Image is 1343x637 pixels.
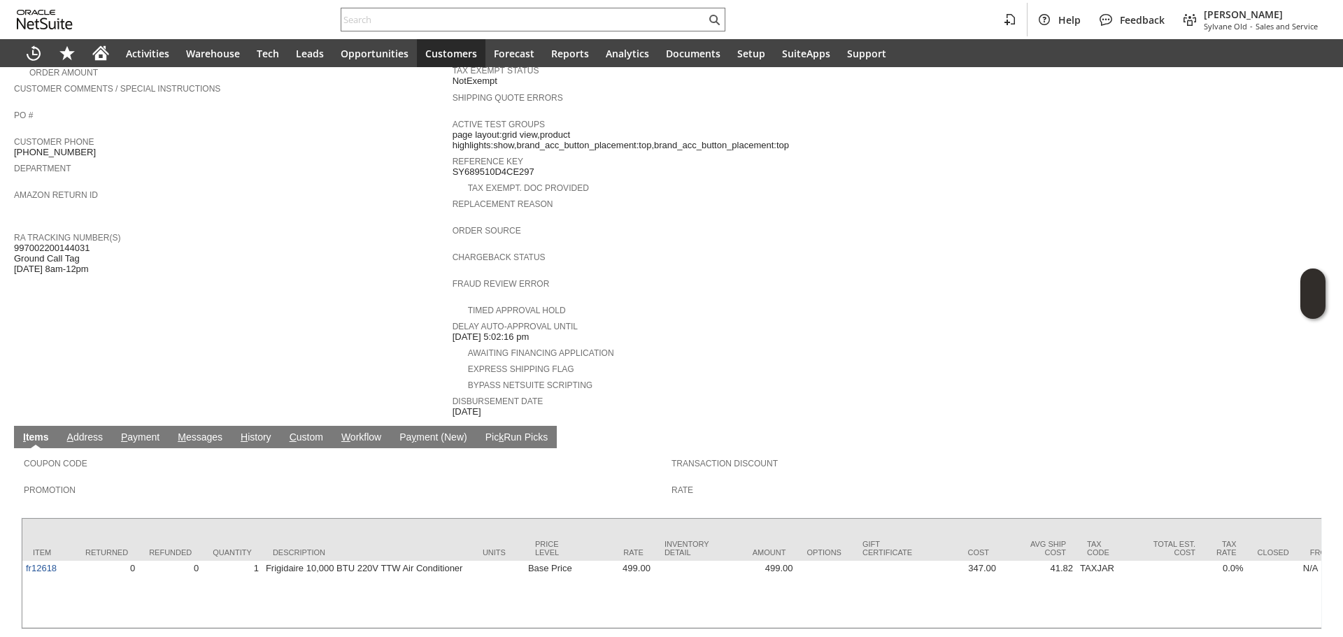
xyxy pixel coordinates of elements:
span: Opportunities [341,47,408,60]
span: H [241,431,248,443]
a: Disbursement Date [453,396,543,406]
a: Warehouse [178,39,248,67]
div: Item [33,548,64,557]
a: Express Shipping Flag [468,364,574,374]
span: Oracle Guided Learning Widget. To move around, please hold and drag [1300,294,1326,320]
a: Tech [248,39,287,67]
iframe: Click here to launch Oracle Guided Learning Help Panel [1300,269,1326,319]
a: Opportunities [332,39,417,67]
td: Base Price [525,561,577,628]
span: SY689510D4CE297 [453,166,534,178]
div: Shortcuts [50,39,84,67]
span: Help [1058,13,1081,27]
a: Custom [286,431,327,445]
svg: Home [92,45,109,62]
a: Tax Exempt Status [453,66,539,76]
span: y [411,431,416,443]
svg: Recent Records [25,45,42,62]
span: Sales and Service [1256,21,1318,31]
span: Analytics [606,47,649,60]
span: I [23,431,26,443]
span: [DATE] 5:02:16 pm [453,331,530,343]
a: Transaction Discount [671,459,778,468]
a: Awaiting Financing Application [468,348,614,358]
a: Coupon Code [24,459,87,468]
input: Search [341,11,706,28]
a: Items [20,431,52,445]
span: k [499,431,504,443]
div: Options [806,548,841,557]
a: Customer Phone [14,137,94,147]
div: Avg Ship Cost [1010,540,1066,557]
span: Support [847,47,886,60]
a: Address [64,431,106,445]
td: 499.00 [719,561,796,628]
span: Setup [737,47,765,60]
a: Setup [729,39,774,67]
a: PO # [14,110,33,120]
span: Warehouse [186,47,240,60]
a: Documents [658,39,729,67]
a: PickRun Picks [482,431,551,445]
a: Reference Key [453,157,523,166]
span: C [290,431,297,443]
td: 0 [75,561,138,628]
span: NotExempt [453,76,497,87]
td: Frigidaire 10,000 BTU 220V TTW Air Conditioner [262,561,472,628]
td: 1 [202,561,262,628]
div: Closed [1258,548,1289,557]
span: Sylvane Old [1204,21,1247,31]
a: Fraud Review Error [453,279,550,289]
div: Rate [588,548,644,557]
svg: Shortcuts [59,45,76,62]
a: Replacement reason [453,199,553,209]
span: M [178,431,186,443]
span: Leads [296,47,324,60]
a: Payment (New) [396,431,470,445]
svg: logo [17,10,73,29]
a: Workflow [338,431,385,445]
div: Tax Rate [1216,540,1237,557]
div: Inventory Detail [665,540,709,557]
a: Recent Records [17,39,50,67]
td: 41.82 [1000,561,1076,628]
div: Units [483,548,514,557]
a: Delay Auto-Approval Until [453,322,578,331]
div: Price Level [535,540,567,557]
span: Tech [257,47,279,60]
a: Analytics [597,39,658,67]
svg: Search [706,11,723,28]
span: Customers [425,47,477,60]
a: Payment [118,431,163,445]
div: Cost [933,548,989,557]
a: Order Source [453,226,521,236]
div: Refunded [149,548,192,557]
span: [PHONE_NUMBER] [14,147,96,158]
div: Returned [85,548,128,557]
div: Gift Certificate [862,540,912,557]
td: TAXJAR [1076,561,1129,628]
a: Rate [671,485,693,495]
a: SuiteApps [774,39,839,67]
a: Unrolled view on [1304,429,1321,445]
a: fr12618 [26,563,57,573]
a: Home [84,39,118,67]
a: Order Amount [29,68,98,78]
span: Activities [126,47,169,60]
a: Forecast [485,39,543,67]
a: Reports [543,39,597,67]
span: P [121,431,127,443]
span: Documents [666,47,720,60]
a: Chargeback Status [453,252,546,262]
td: 347.00 [923,561,1000,628]
span: W [341,431,350,443]
span: 997002200144031 Ground Call Tag [DATE] 8am-12pm [14,243,90,275]
a: Customer Comments / Special Instructions [14,84,220,94]
span: Feedback [1120,13,1165,27]
a: Shipping Quote Errors [453,93,563,103]
a: History [237,431,275,445]
div: Tax Code [1087,540,1118,557]
a: Activities [118,39,178,67]
div: Amount [730,548,786,557]
span: Forecast [494,47,534,60]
